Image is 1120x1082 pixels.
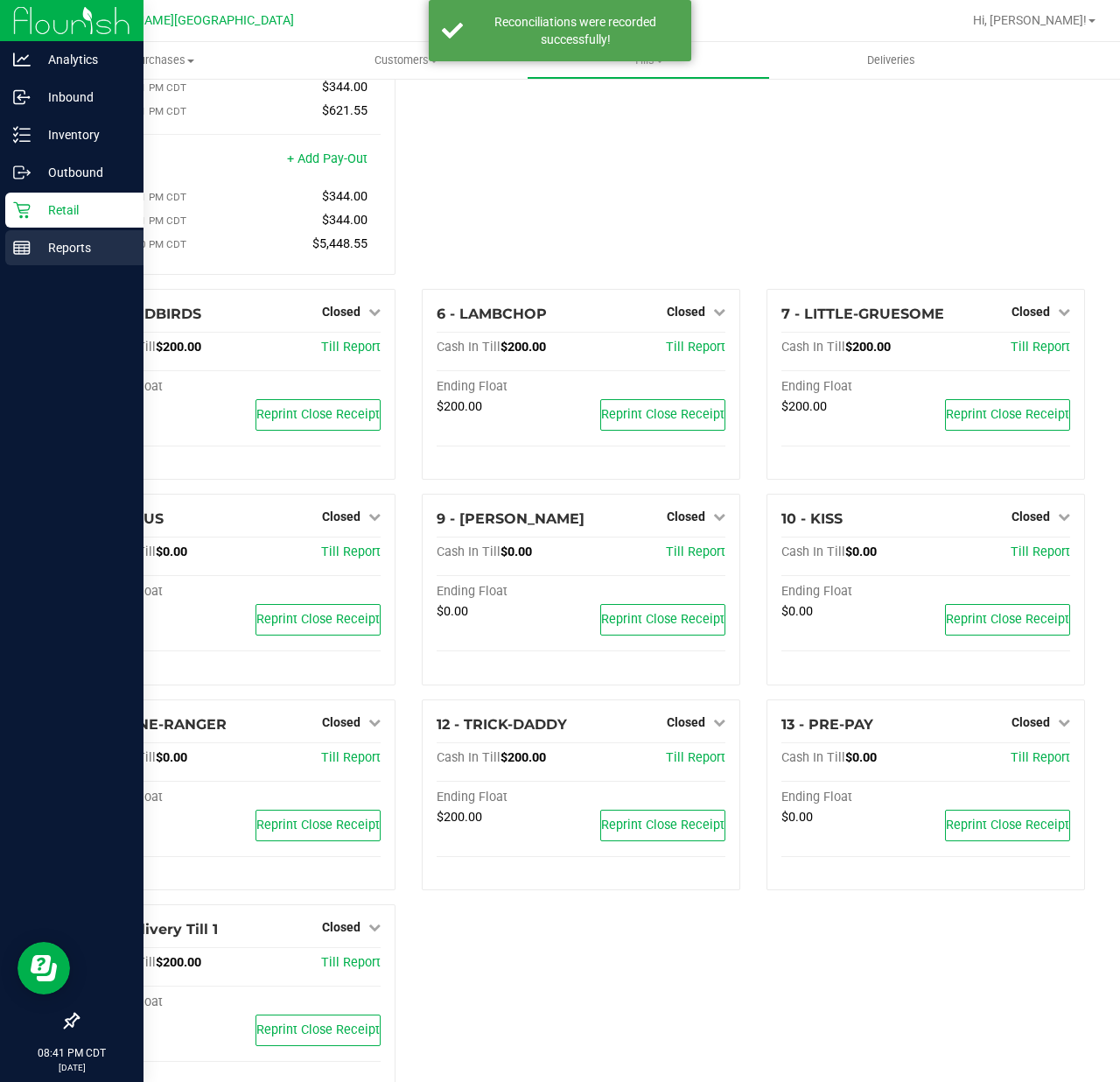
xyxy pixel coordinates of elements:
span: Purchases [42,53,284,68]
inline-svg: Outbound [13,164,31,181]
span: $344.00 [322,80,367,95]
div: Reconciliations were recorded successfully! [472,13,678,48]
span: $200.00 [156,955,201,970]
span: Reprint Close Receipt [256,612,380,627]
span: Closed [322,715,360,729]
span: Hi, [PERSON_NAME]! [973,13,1087,27]
iframe: Resource center [17,942,70,994]
span: $0.00 [781,604,813,619]
span: $200.00 [845,340,891,355]
div: Ending Float [92,584,236,600]
span: Reprint Close Receipt [256,818,380,833]
a: Till Report [666,545,725,559]
span: 11 - LONE-RANGER [92,716,227,733]
button: Reprint Close Receipt [255,810,381,841]
button: Reprint Close Receipt [255,604,381,636]
span: $621.55 [322,103,367,118]
p: 08:41 PM CDT [8,1045,136,1061]
a: Till Report [666,750,725,765]
div: Ending Float [437,584,581,600]
p: Inbound [31,87,136,108]
span: Closed [322,509,360,523]
span: Reprint Close Receipt [601,612,724,627]
span: Till Report [1011,750,1070,765]
a: + Add Pay-Out [287,151,367,166]
div: Pay-Outs [92,153,236,169]
span: $0.00 [845,545,877,559]
a: Till Report [321,750,381,765]
span: Closed [667,509,705,523]
span: Closed [1011,305,1050,319]
a: Till Report [321,340,381,355]
p: Outbound [31,162,136,183]
span: $200.00 [781,399,827,414]
span: 12 - TRICK-DADDY [437,716,567,733]
inline-svg: Inventory [13,126,31,144]
span: Cash In Till [781,340,845,355]
span: $0.00 [156,545,187,559]
span: $200.00 [500,340,546,355]
span: $344.00 [322,189,367,204]
a: Customers [284,42,527,79]
span: Closed [667,715,705,729]
p: Analytics [31,49,136,70]
span: Closed [322,920,360,934]
span: Closed [322,305,360,319]
button: Reprint Close Receipt [945,810,1070,841]
div: Ending Float [781,790,926,805]
button: Reprint Close Receipt [255,1015,381,1046]
p: Inventory [31,124,136,145]
div: Ending Float [92,994,236,1010]
a: Till Report [1011,340,1070,355]
a: Till Report [321,955,381,970]
span: Ft [PERSON_NAME][GEOGRAPHIC_DATA] [63,13,294,28]
span: Reprint Close Receipt [946,407,1069,422]
div: Ending Float [781,584,926,600]
p: Reports [31,237,136,258]
span: $344.00 [322,213,367,228]
span: Cash In Till [781,750,845,765]
button: Reprint Close Receipt [945,399,1070,431]
span: Closed [1011,509,1050,523]
span: Cash In Till [437,750,500,765]
span: $0.00 [500,545,532,559]
span: Cash In Till [437,340,500,355]
div: Ending Float [437,790,581,805]
span: 10 - KISS [781,510,843,527]
p: [DATE] [8,1061,136,1074]
span: 9 - [PERSON_NAME] [437,510,584,527]
span: 14 - Delivery Till 1 [92,921,218,938]
a: Till Report [1011,545,1070,559]
a: Till Report [666,340,725,355]
span: $5,448.55 [312,236,367,251]
inline-svg: Reports [13,239,31,256]
span: $0.00 [781,810,813,825]
span: $200.00 [500,750,546,765]
span: $0.00 [845,750,877,765]
div: Ending Float [92,379,236,395]
span: Reprint Close Receipt [946,818,1069,833]
span: 7 - LITTLE-GRUESOME [781,306,944,322]
button: Reprint Close Receipt [600,604,725,636]
a: Till Report [321,545,381,559]
span: Cash In Till [437,545,500,559]
span: Reprint Close Receipt [946,612,1069,627]
span: $200.00 [156,340,201,355]
span: Customers [285,53,526,68]
a: Purchases [42,42,284,79]
div: Ending Float [781,379,926,395]
span: Reprint Close Receipt [256,1022,380,1037]
span: Reprint Close Receipt [601,818,724,833]
inline-svg: Analytics [13,51,31,68]
div: Ending Float [437,379,581,395]
span: $200.00 [437,399,482,414]
span: $0.00 [156,750,187,765]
